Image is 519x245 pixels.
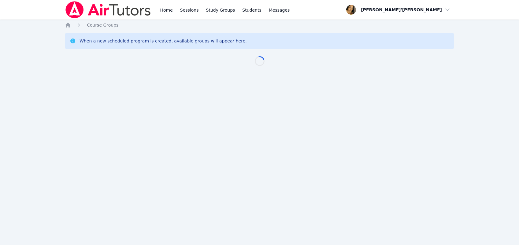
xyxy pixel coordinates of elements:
[65,22,454,28] nav: Breadcrumb
[80,38,247,44] div: When a new scheduled program is created, available groups will appear here.
[269,7,290,13] span: Messages
[65,1,151,18] img: Air Tutors
[87,23,118,27] span: Course Groups
[87,22,118,28] a: Course Groups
